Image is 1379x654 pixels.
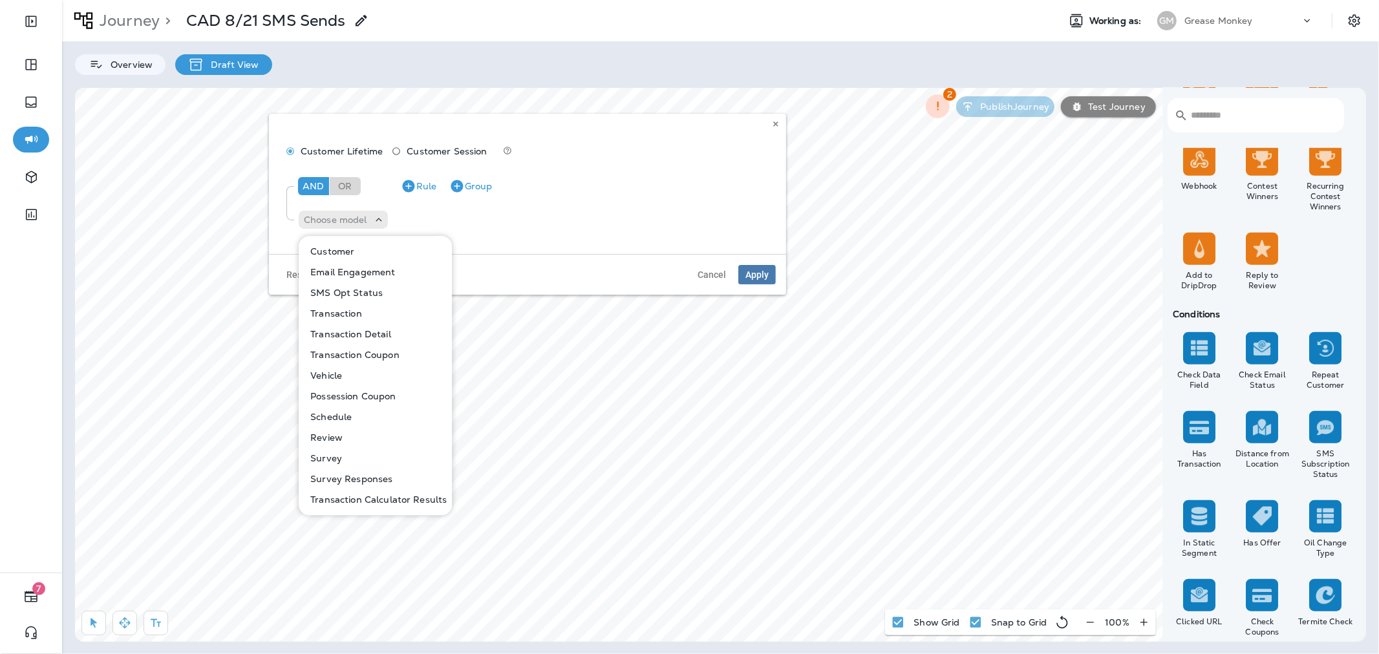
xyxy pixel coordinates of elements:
p: Transaction Detail [305,329,391,339]
button: Possession Coupon [300,386,452,406]
p: Customer [305,246,354,257]
p: 100 % [1105,617,1129,628]
p: Possession Coupon [305,391,396,401]
p: SMS Opt Status [305,288,383,298]
p: Grease Monkey [1184,16,1253,26]
span: 2 [943,88,956,101]
p: > [160,11,171,30]
span: Reset [286,270,310,279]
p: Test Journey [1083,101,1146,112]
button: SMS Opt Status [300,282,452,303]
button: Rule [396,176,442,196]
div: Has Offer [1234,538,1292,548]
p: Survey Responses [305,474,392,484]
div: Contest Winners [1234,181,1292,202]
p: Survey [305,453,342,463]
div: Check Email Status [1234,370,1292,390]
div: In Static Segment [1170,538,1228,558]
p: Draft View [204,59,259,70]
button: Survey [300,448,452,469]
button: Apply [738,265,776,284]
div: Clicked URL [1170,617,1228,627]
div: Reply to Review [1234,270,1292,291]
div: Check Coupons [1234,617,1292,637]
p: Schedule [305,412,352,422]
button: Transaction Calculator Results [300,489,452,510]
button: Group [444,176,497,196]
button: Transaction Coupon [300,344,452,365]
p: Review [305,432,343,443]
p: CAD 8/21 SMS Sends [186,11,346,30]
p: Transaction Calculator Results [305,494,447,505]
div: GM [1157,11,1177,30]
button: Vehicle [300,365,452,386]
button: 7 [13,584,49,609]
div: Oil Change Type [1296,538,1354,558]
span: Customer Lifetime [301,146,383,156]
button: Reset [279,265,317,284]
div: SMS Subscription Status [1296,448,1354,480]
div: Recurring Contest Winners [1296,181,1354,212]
button: Expand Sidebar [13,8,49,34]
p: Show Grid [914,617,959,628]
span: Working as: [1089,16,1144,26]
button: Test Journey [1061,96,1156,117]
button: Schedule [300,406,452,427]
div: Repeat Customer [1296,370,1354,390]
p: Transaction Coupon [305,350,400,360]
span: 7 [32,582,45,595]
button: Review [300,427,452,448]
button: Customer [300,241,452,262]
div: And [298,177,329,195]
button: Survey Responses [300,469,452,489]
p: Snap to Grid [991,617,1047,628]
button: Settings [1343,9,1366,32]
div: Distance from Location [1234,448,1292,469]
p: Vehicle [305,370,342,381]
div: Termite Check [1296,617,1354,627]
div: Or [330,177,361,195]
div: Conditions [1168,309,1357,319]
button: Email Engagement [300,262,452,282]
div: Has Transaction [1170,448,1228,469]
span: Cancel [698,270,726,279]
p: Journey [94,11,160,30]
p: Email Engagement [305,267,395,277]
span: Apply [745,270,769,279]
p: Choose model [304,215,367,225]
div: Add to DripDrop [1170,270,1228,291]
div: Check Data Field [1170,370,1228,390]
div: Webhook [1170,181,1228,191]
span: Customer Session [407,146,487,156]
p: Transaction [305,308,362,319]
p: Overview [104,59,153,70]
button: Transaction [300,303,452,324]
button: Cancel [690,265,733,284]
button: Transaction Detail [300,324,452,344]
